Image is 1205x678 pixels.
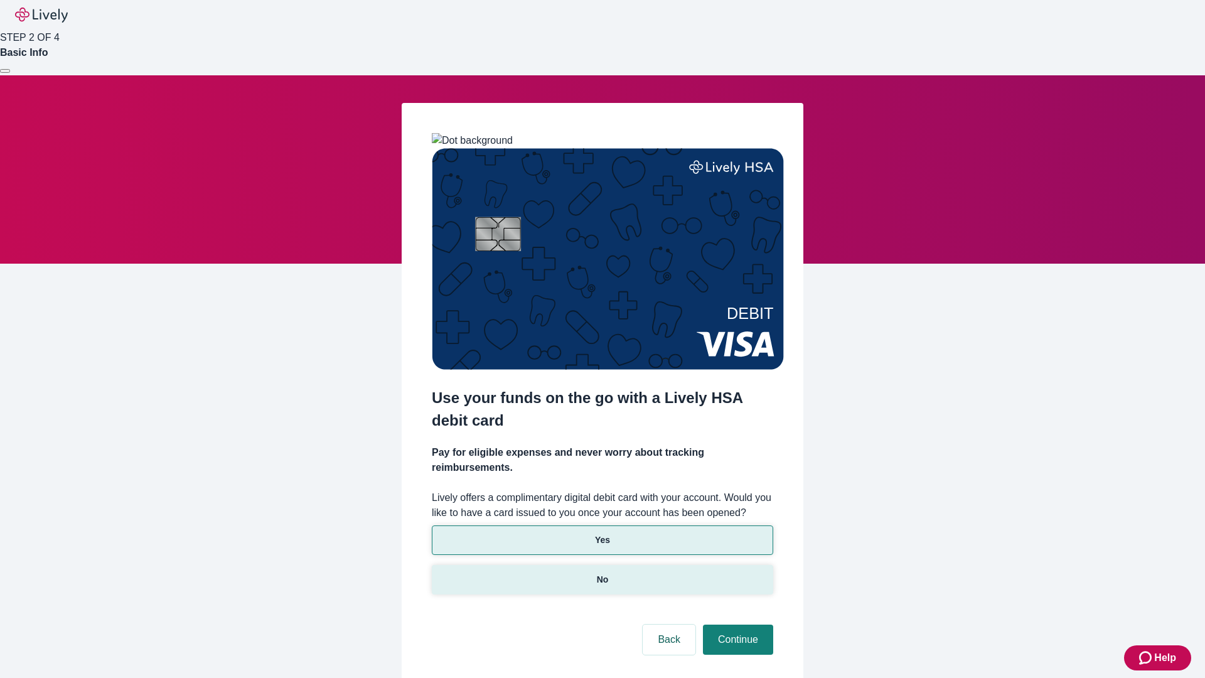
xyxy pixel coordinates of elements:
[432,133,513,148] img: Dot background
[703,625,773,655] button: Continue
[432,565,773,595] button: No
[432,490,773,520] label: Lively offers a complimentary digital debit card with your account. Would you like to have a card...
[1124,645,1191,670] button: Zendesk support iconHelp
[432,148,784,370] img: Debit card
[595,534,610,547] p: Yes
[432,525,773,555] button: Yes
[1154,650,1176,665] span: Help
[432,445,773,475] h4: Pay for eligible expenses and never worry about tracking reimbursements.
[597,573,609,586] p: No
[1139,650,1154,665] svg: Zendesk support icon
[15,8,68,23] img: Lively
[432,387,773,432] h2: Use your funds on the go with a Lively HSA debit card
[643,625,695,655] button: Back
